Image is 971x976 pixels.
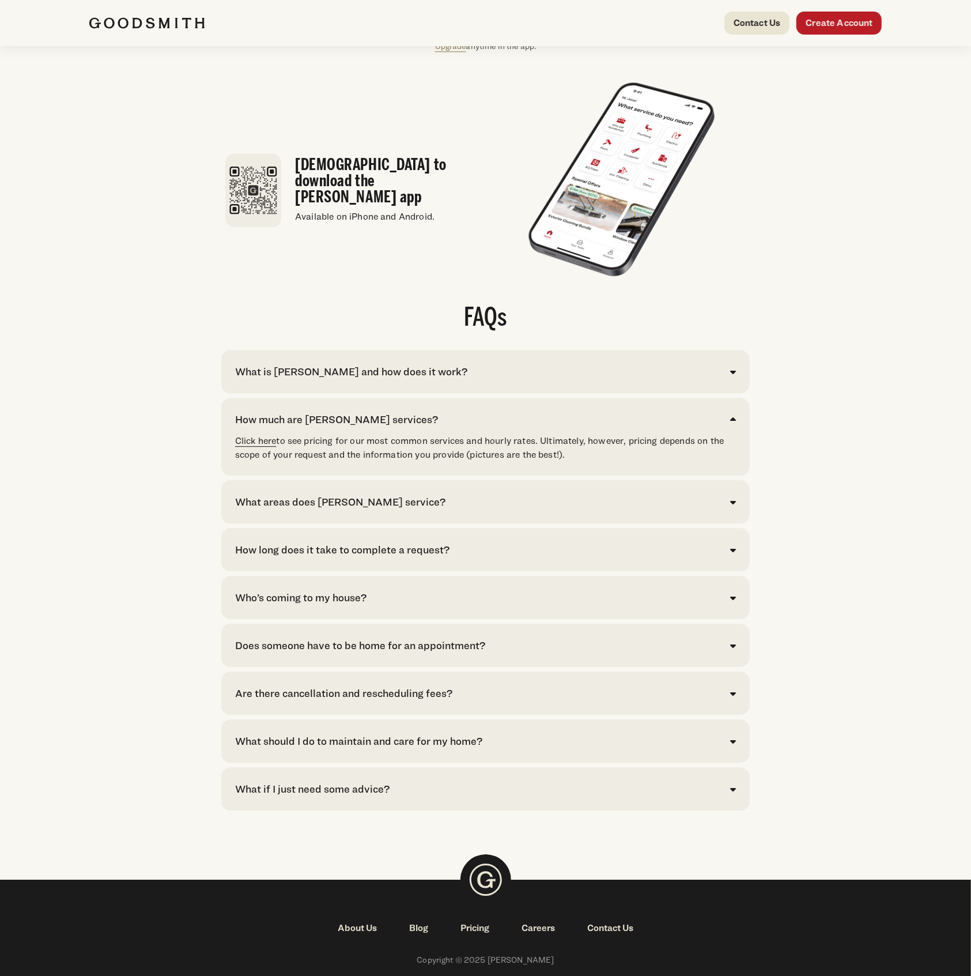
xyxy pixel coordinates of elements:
[235,638,485,653] div: Does someone have to be home for an appointment?
[89,17,205,29] img: Goodsmith
[225,153,282,227] img: Goodsmith app download QR code
[435,40,536,53] p: anytime in the app.
[522,76,722,284] img: Smartphone displaying a service request app with a list of home repair and maintenance tasks
[235,685,452,701] div: Are there cancellation and rescheduling fees?
[235,435,277,446] a: Click here
[235,542,449,557] div: How long does it take to complete a request?
[393,921,444,935] a: Blog
[235,434,736,462] p: to see pricing for our most common services and hourly rates. Ultimately, however, pricing depend...
[295,157,474,205] h3: [DEMOGRAPHIC_DATA] to download the [PERSON_NAME] app
[724,12,790,35] a: Contact Us
[796,12,882,35] a: Create Account
[235,733,482,749] div: What should I do to maintain and care for my home?
[322,921,393,935] a: About Us
[571,921,649,935] a: Contact Us
[235,364,467,379] div: What is [PERSON_NAME] and how does it work?
[444,921,505,935] a: Pricing
[505,921,571,935] a: Careers
[235,494,445,510] div: What areas does [PERSON_NAME] service?
[460,854,511,905] img: Goodsmith Logo
[235,781,390,797] div: What if I just need some advice?
[221,306,750,331] h2: FAQs
[235,590,367,605] div: Who’s coming to my house?
[235,412,438,427] div: How much are [PERSON_NAME] services?
[295,210,474,224] p: Available on iPhone and Android.
[89,954,882,967] span: Copyright © 2025 [PERSON_NAME]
